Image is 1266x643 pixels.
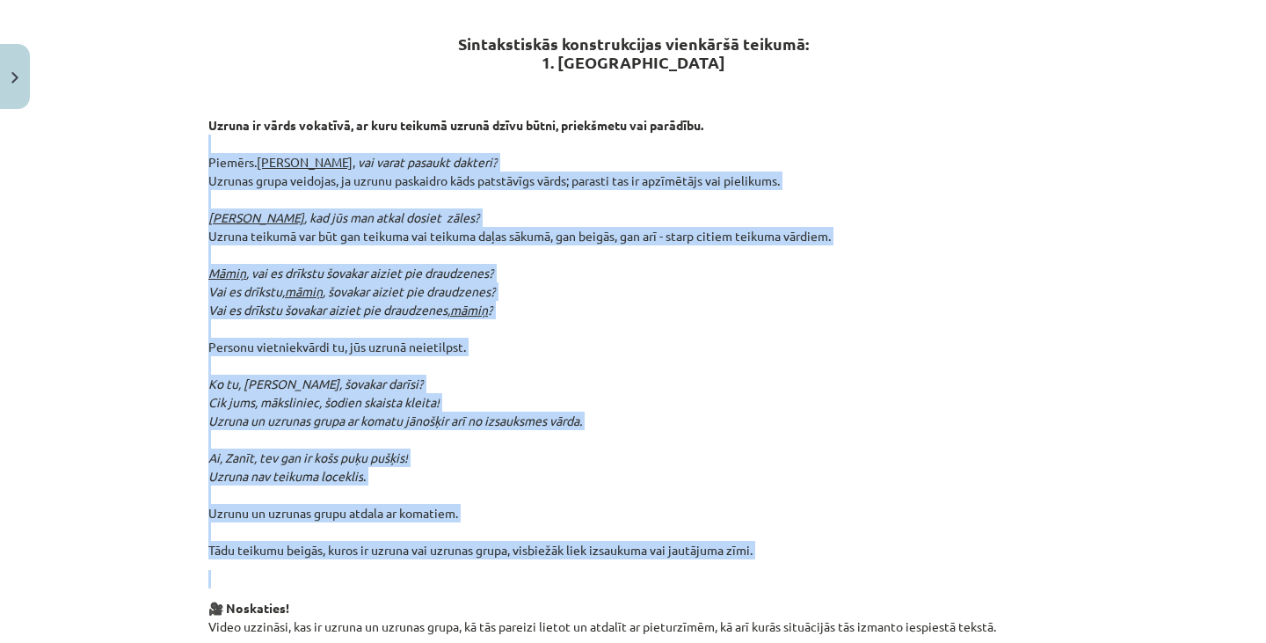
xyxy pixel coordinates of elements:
[450,302,488,318] u: māmiņ
[257,154,355,170] u: [PERSON_NAME],
[208,209,480,225] em: , kad jūs man atkal dosiet zāles?
[358,154,498,170] em: vai varat pasaukt dakteri?
[208,98,1058,559] p: Piemērs. Uzrunas grupa veidojas, ja uzrunu paskaidro kāds patstāvīgs vārds; parasti tas ir apzīmē...
[208,265,246,281] u: Māmiņ
[208,265,496,318] em: , vai es drīkstu šovakar aiziet pie draudzenes? Vai es drīkstu, , šovakar aiziet pie draudzenes? ...
[208,599,1058,636] p: Video uzzināsi, kas ir uzruna un uzrunas grupa, kā tās pareizi lietot un atdalīt ar pieturzīmēm, ...
[208,376,582,428] em: Ko tu, [PERSON_NAME], šovakar darīsi? Cik jums, māksliniec, šodien skaista kleita! Uzruna un uzru...
[208,117,703,133] strong: Uzruna ir vārds vokatīvā, ar kuru teikumā uzrunā dzīvu būtni, priekšmetu vai parādību.
[208,600,289,616] strong: 🎥 Noskaties!
[285,283,323,299] u: māmiņ
[208,449,408,484] em: Ai, Zanīt, tev gan ir košs puķu pušķis! Uzruna nav teikuma loceklis
[11,72,18,84] img: icon-close-lesson-0947bae3869378f0d4975bcd49f059093ad1ed9edebbc8119c70593378902aed.svg
[208,209,304,225] u: [PERSON_NAME]
[458,33,809,73] strong: Sintakstiskās konstrukcijas vienkāršā teikumā: 1. [GEOGRAPHIC_DATA]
